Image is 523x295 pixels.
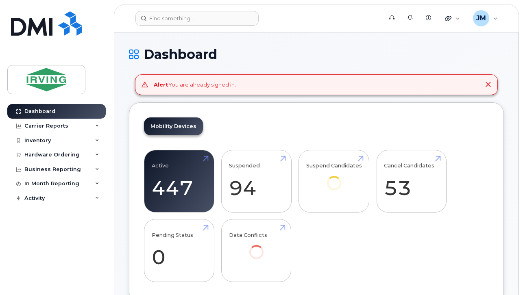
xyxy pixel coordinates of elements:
[144,117,203,135] a: Mobility Devices
[306,154,362,201] a: Suspend Candidates
[154,81,236,89] div: You are already signed in.
[384,154,439,208] a: Cancel Candidates 53
[229,224,284,271] a: Data Conflicts
[152,154,207,208] a: Active 447
[154,81,168,88] strong: Alert
[129,47,504,61] h1: Dashboard
[152,224,207,278] a: Pending Status 0
[229,154,284,208] a: Suspended 94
